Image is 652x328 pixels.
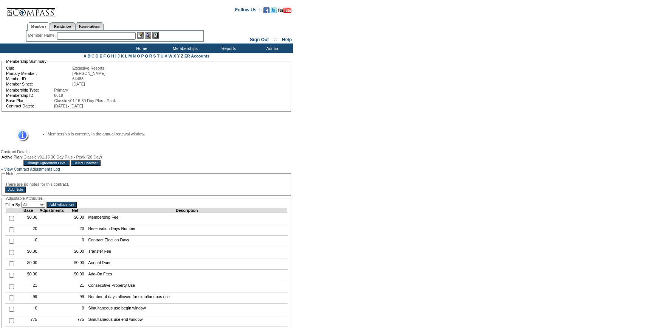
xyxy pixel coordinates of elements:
img: Compass Home [6,2,56,17]
a: » View Contract Adjustments Log [1,167,60,171]
span: [PERSON_NAME] [72,71,105,76]
td: 0 [64,236,86,247]
td: Contract Election Days [86,236,288,247]
td: $0.00 [17,247,39,258]
a: B [87,54,90,58]
a: H [111,54,114,58]
span: Classic v01.15 30 Day Plus - Peak [54,98,116,103]
td: Simultaneous use end window [86,315,288,326]
td: 99 [17,292,39,304]
img: Information Message [12,129,29,142]
input: Add Adjustment [46,202,77,208]
td: 0 [17,236,39,247]
a: G [107,54,110,58]
div: Member Name: [28,32,57,39]
img: Reservations [152,32,159,39]
td: Description [86,208,288,213]
img: b_edit.gif [137,32,144,39]
a: L [125,54,127,58]
td: $0.00 [17,258,39,270]
a: Residences [50,22,75,30]
a: X [173,54,176,58]
a: C [91,54,94,58]
span: 8619 [54,93,63,98]
td: Add-On Fees [86,270,288,281]
td: Net [64,208,86,213]
td: $0.00 [64,213,86,224]
td: Memberships [163,44,206,53]
img: Become our fan on Facebook [263,7,269,13]
span: 64488 [72,76,84,81]
a: Become our fan on Facebook [263,9,269,14]
td: Transfer Fee [86,247,288,258]
td: 20 [17,224,39,236]
td: Base [17,208,39,213]
a: A [84,54,86,58]
td: Reservation Days Number [86,224,288,236]
td: Contract Dates: [6,104,53,108]
td: Member ID: [6,76,71,81]
td: Filter By: [5,202,45,208]
li: Membership is currently in the annual renewal window. [48,132,280,136]
input: Select Contract [71,160,101,166]
span: Classic v01.15 30 Day Plus - Peak (20 Day) [23,155,102,159]
a: Subscribe to our YouTube Channel [278,9,291,14]
td: Club: [6,66,71,70]
td: 99 [64,292,86,304]
td: Membership Fee [86,213,288,224]
legend: Notes [5,171,17,176]
td: $0.00 [64,258,86,270]
td: 775 [64,315,86,326]
span: Primary [54,88,68,92]
span: [DATE] [72,82,85,86]
a: Y [177,54,180,58]
td: 21 [17,281,39,292]
td: $0.00 [64,247,86,258]
a: I [115,54,116,58]
td: 21 [64,281,86,292]
td: Follow Us :: [235,6,262,16]
a: J [118,54,120,58]
td: Adjustments [39,208,64,213]
span: There are no notes for this contract. [5,182,69,187]
a: Z [181,54,183,58]
a: M [129,54,132,58]
td: Membership ID: [6,93,53,98]
td: Annual Dues [86,258,288,270]
td: Primary Member: [6,71,71,76]
img: Subscribe to our YouTube Channel [278,8,291,13]
a: Reservations [75,22,104,30]
a: N [133,54,136,58]
a: F [103,54,106,58]
td: Base Plan: [6,98,53,103]
td: Member Since: [6,82,71,86]
input: Change Agreement Level [23,160,69,166]
td: $0.00 [17,213,39,224]
a: Members [27,22,50,31]
span: Exclusive Resorts [72,66,104,70]
td: $0.00 [17,270,39,281]
td: Reports [206,44,249,53]
img: View [145,32,151,39]
td: 0 [64,304,86,315]
a: W [169,54,172,58]
a: Q [145,54,148,58]
legend: Adjustable Attributes [5,196,43,201]
td: Admin [249,44,293,53]
a: ER Accounts [184,54,209,58]
td: $0.00 [64,270,86,281]
td: Active Plan: [2,155,23,159]
td: 20 [64,224,86,236]
a: S [153,54,156,58]
input: Add Note [5,187,26,193]
a: U [161,54,164,58]
a: P [141,54,144,58]
div: Contract Details [1,149,292,154]
a: K [121,54,124,58]
img: Follow us on Twitter [271,7,277,13]
a: T [157,54,160,58]
a: Follow us on Twitter [271,9,277,14]
td: 0 [17,304,39,315]
a: O [137,54,140,58]
td: Consecutive Property Use [86,281,288,292]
